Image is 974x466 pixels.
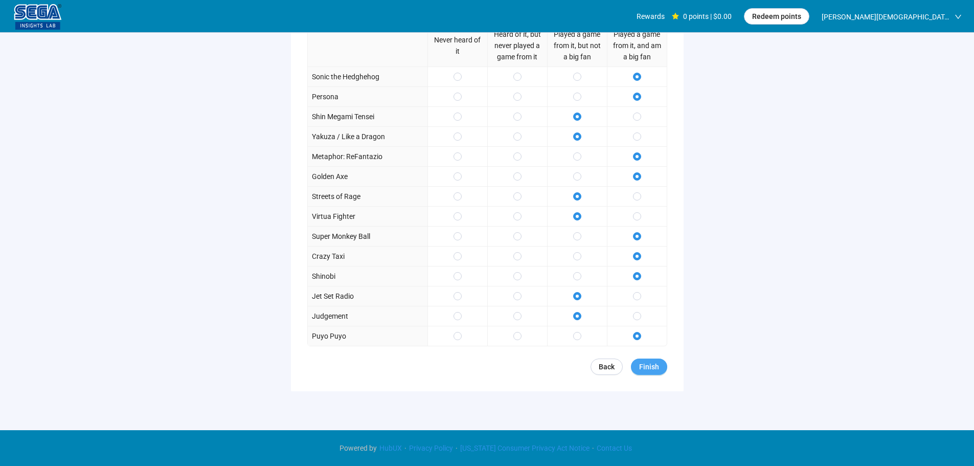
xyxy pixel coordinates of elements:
[955,13,962,20] span: down
[339,444,377,452] span: Powered by
[639,361,659,372] span: Finish
[611,29,663,62] p: Played a game from it, and am a big fan
[752,11,801,22] span: Redeem points
[312,91,338,102] p: Persona
[312,231,370,242] p: Super Monkey Ball
[594,444,635,452] a: Contact Us
[432,34,483,57] p: Never heard of it
[312,251,345,262] p: Crazy Taxi
[312,131,385,142] p: Yakuza / Like a Dragon
[744,8,809,25] button: Redeem points
[492,29,543,62] p: Heard of it, but never played a game from it
[631,359,667,375] button: Finish
[599,361,615,372] span: Back
[312,191,360,202] p: Streets of Rage
[312,111,374,122] p: Shin Megami Tensei
[312,71,379,82] p: Sonic the Hedghehog
[339,442,635,454] div: · · ·
[672,13,679,20] span: star
[377,444,404,452] a: HubUX
[591,359,623,375] a: Back
[312,171,348,182] p: Golden Axe
[552,29,603,62] p: Played a game from it, but not a big fan
[312,310,348,322] p: Judgement
[312,271,335,282] p: Shinobi
[312,291,354,302] p: Jet Set Radio
[312,211,355,222] p: Virtua Fighter
[312,330,346,342] p: Puyo Puyo
[406,444,456,452] a: Privacy Policy
[822,1,949,33] span: [PERSON_NAME][DEMOGRAPHIC_DATA]
[458,444,592,452] a: [US_STATE] Consumer Privacy Act Notice
[312,151,382,162] p: Metaphor: ReFantazio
